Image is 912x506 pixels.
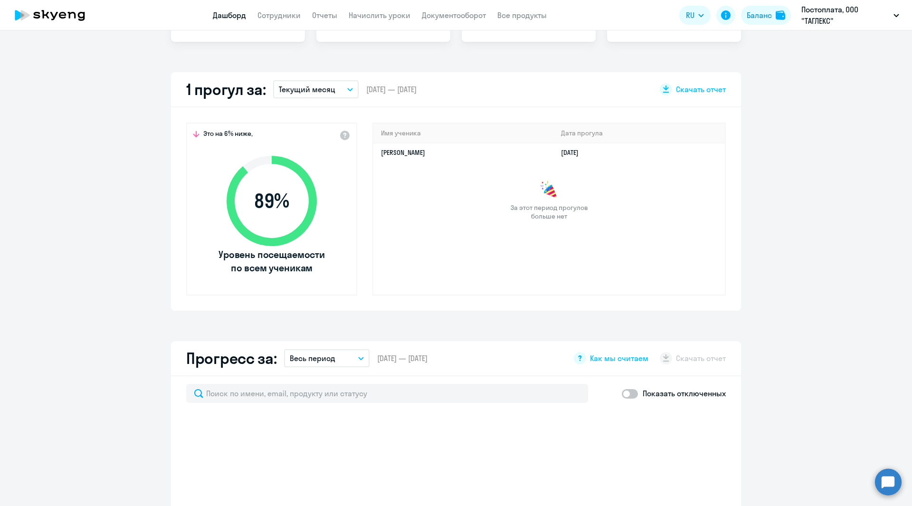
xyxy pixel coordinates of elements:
button: Балансbalance [741,6,791,25]
a: Начислить уроки [349,10,410,20]
button: Весь период [284,349,370,367]
a: [PERSON_NAME] [381,148,425,157]
a: Документооборот [422,10,486,20]
span: Скачать отчет [676,84,726,95]
button: RU [679,6,711,25]
h2: Прогресс за: [186,349,276,368]
span: Как мы считаем [590,353,648,363]
a: Дашборд [213,10,246,20]
p: Показать отключенных [643,388,726,399]
span: Уровень посещаемости по всем ученикам [217,248,326,275]
img: balance [776,10,785,20]
span: [DATE] — [DATE] [366,84,417,95]
button: Текущий месяц [273,80,359,98]
p: Текущий месяц [279,84,335,95]
h2: 1 прогул за: [186,80,266,99]
a: Отчеты [312,10,337,20]
p: Постоплата, ООО "ТАГЛЕКС" [801,4,890,27]
th: Имя ученика [373,124,553,143]
span: Это на 6% ниже, [203,129,253,141]
a: Все продукты [497,10,547,20]
span: За этот период прогулов больше нет [509,203,589,220]
input: Поиск по имени, email, продукту или статусу [186,384,588,403]
th: Дата прогула [553,124,725,143]
a: Сотрудники [257,10,301,20]
p: Весь период [290,353,335,364]
button: Постоплата, ООО "ТАГЛЕКС" [797,4,904,27]
a: [DATE] [561,148,586,157]
span: RU [686,10,694,21]
span: [DATE] — [DATE] [377,353,427,363]
div: Баланс [747,10,772,21]
span: 89 % [217,190,326,212]
img: congrats [540,181,559,200]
